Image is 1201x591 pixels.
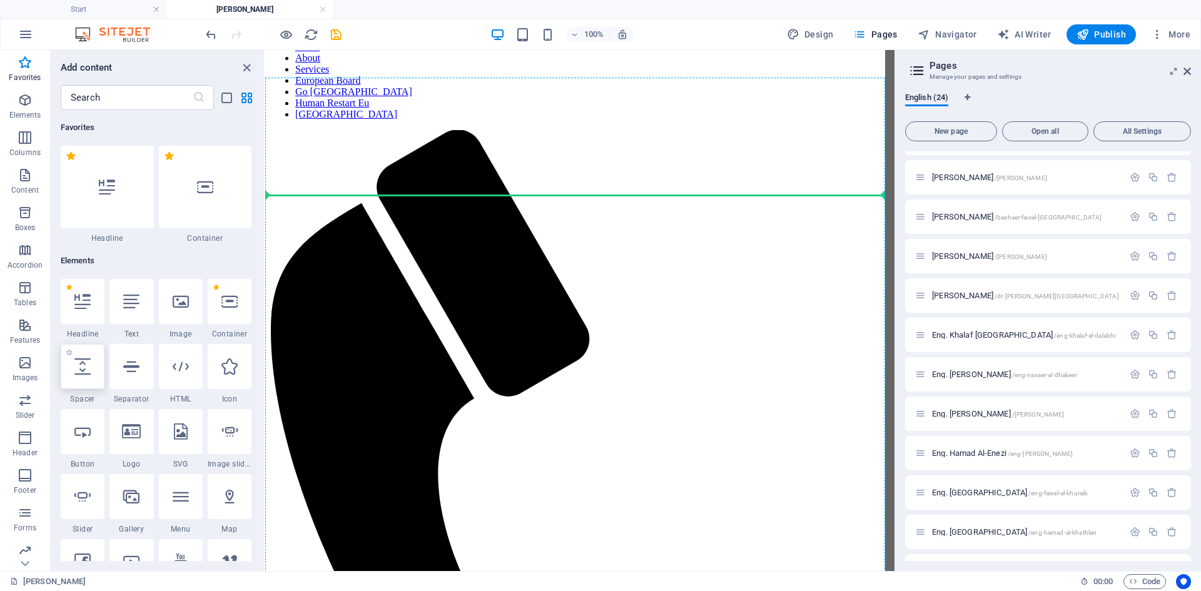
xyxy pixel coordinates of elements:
button: save [328,27,343,42]
button: Code [1123,574,1166,589]
div: Map [208,474,251,534]
div: Remove [1167,251,1177,261]
div: Settings [1130,408,1140,419]
div: Container [159,146,252,243]
i: Reload page [304,28,318,42]
div: Eng. [GEOGRAPHIC_DATA]/eng-hamad-al-khathlan [928,528,1123,536]
div: Remove [1167,369,1177,380]
span: Map [208,524,251,534]
div: Eng. Hamad Al-Enezi/eng-[PERSON_NAME] [928,449,1123,457]
span: [PERSON_NAME] [932,173,1047,182]
div: Settings [1130,527,1140,537]
div: Logo [109,409,153,469]
h6: Session time [1080,574,1113,589]
p: Accordion [8,260,43,270]
div: [PERSON_NAME]/[PERSON_NAME] [928,252,1123,260]
span: Spacer [61,394,104,404]
div: Menu [159,474,203,534]
button: 100% [565,27,610,42]
span: Pages [853,28,897,41]
p: Favorites [9,73,41,83]
p: Features [10,335,40,345]
span: Click to open page [932,527,1097,537]
button: All Settings [1093,121,1191,141]
span: Publish [1077,28,1126,41]
span: Remove from favorites [213,284,220,291]
p: Elements [9,110,41,120]
button: Click here to leave preview mode and continue editing [278,27,293,42]
p: Tables [14,298,36,308]
div: Eng. [PERSON_NAME]/eng-nasser-al-dhakeer [928,370,1123,378]
span: /eng-faisal-al-khuraib [1028,490,1088,497]
span: More [1151,28,1190,41]
div: Settings [1130,290,1140,301]
h6: Add content [61,60,113,75]
button: reload [303,27,318,42]
div: Container [208,279,251,339]
span: [PERSON_NAME] [932,212,1102,221]
span: Image slider [208,459,251,469]
button: Usercentrics [1176,574,1191,589]
h6: 100% [584,27,604,42]
p: Slider [16,410,35,420]
div: Headline [61,279,104,339]
span: Container [159,233,252,243]
div: Remove [1167,211,1177,222]
span: Separator [109,394,153,404]
span: AI Writer [997,28,1052,41]
div: [PERSON_NAME]/bashaer-faisal-[GEOGRAPHIC_DATA] [928,213,1123,221]
div: Remove [1167,172,1177,183]
span: [PERSON_NAME] [932,251,1047,261]
span: Image [159,329,203,339]
span: Remove from favorites [66,284,73,291]
p: Boxes [15,223,36,233]
span: Logo [109,459,153,469]
div: Duplicate [1148,251,1158,261]
div: Spacer [61,344,104,404]
div: HTML [159,344,203,404]
span: /eng-[PERSON_NAME] [1008,450,1073,457]
span: Code [1129,574,1160,589]
span: New page [911,128,991,135]
p: Images [13,373,38,383]
div: Remove [1167,448,1177,458]
div: Duplicate [1148,408,1158,419]
span: Headline [61,233,154,243]
div: Remove [1167,330,1177,340]
span: Design [787,28,834,41]
div: Eng. Khalaf [GEOGRAPHIC_DATA]/eng-khalaf-al-dalabhi [928,331,1123,339]
span: SVG [159,459,203,469]
div: Slider [61,474,104,534]
button: undo [203,27,218,42]
span: Text [109,329,153,339]
div: Duplicate [1148,290,1158,301]
button: Pages [848,24,902,44]
div: Gallery [109,474,153,534]
span: Icon [208,394,251,404]
div: Duplicate [1148,487,1158,498]
div: Settings [1130,211,1140,222]
p: Content [11,185,39,195]
i: On resize automatically adjust zoom level to fit chosen device. [617,29,628,40]
div: Settings [1130,369,1140,380]
span: Click to open page [932,488,1088,497]
div: Eng. [GEOGRAPHIC_DATA]/eng-faisal-al-khuraib [928,488,1123,497]
div: Duplicate [1148,448,1158,458]
span: /[PERSON_NAME] [995,174,1047,181]
span: Menu [159,524,203,534]
h3: Manage your pages and settings [930,71,1166,83]
span: English (24) [905,90,948,108]
div: Remove [1167,487,1177,498]
button: Design [782,24,839,44]
div: Button [61,409,104,469]
span: : [1102,577,1104,586]
span: HTML [159,394,203,404]
span: Remove from favorites [164,151,175,161]
span: [PERSON_NAME] [932,291,1119,300]
div: Remove [1167,290,1177,301]
span: /bashaer-faisal-[GEOGRAPHIC_DATA] [995,214,1102,221]
span: /eng-nasser-al-dhakeer [1012,371,1077,378]
span: /dr-[PERSON_NAME][GEOGRAPHIC_DATA] [995,293,1119,300]
span: 00 00 [1093,574,1113,589]
i: Save (Ctrl+S) [329,28,343,42]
